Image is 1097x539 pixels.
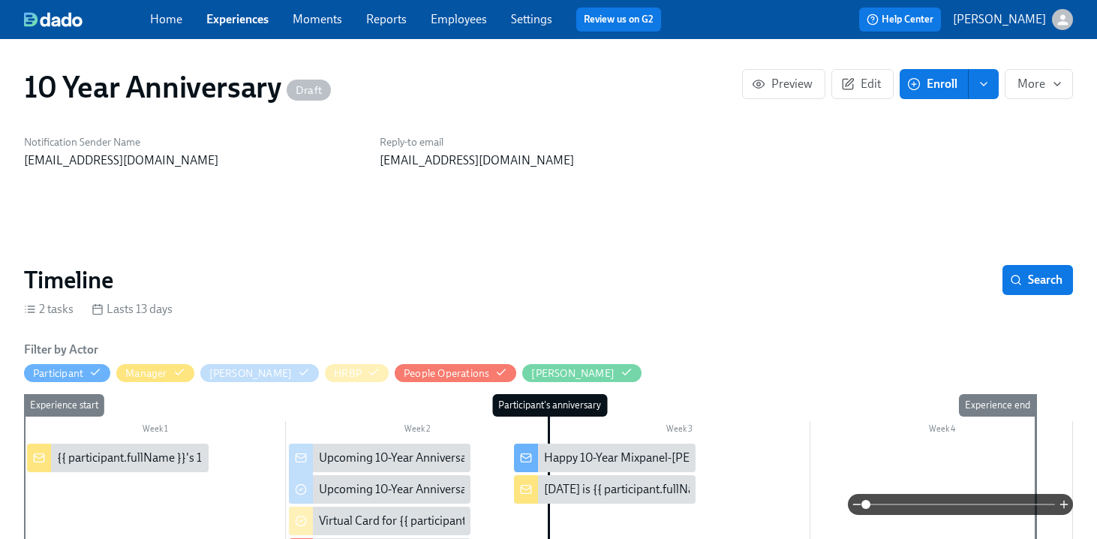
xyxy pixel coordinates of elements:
div: 2 tasks [24,301,74,318]
p: [PERSON_NAME] [953,11,1046,28]
a: Moments [293,12,342,26]
div: Week 4 [810,421,1073,441]
div: Hide Participant [33,366,83,381]
a: Settings [511,12,552,26]
div: Week 3 [548,421,811,441]
div: {{ participant.fullName }}'s 10 year anniversary is coming up! [57,450,366,466]
span: Edit [844,77,881,92]
a: Home [150,12,182,26]
div: Hide HRBP [334,366,362,381]
button: Review us on G2 [576,8,661,32]
div: Upcoming 10-Year Anniversary for {{ participant.fullName }} [319,481,625,498]
span: Draft [287,85,331,96]
button: Preview [742,69,825,99]
span: Search [1013,273,1062,288]
button: [PERSON_NAME] [200,364,320,382]
div: Virtual Card for {{ participant.fullName }}'s 10-Year Anniversary! [289,507,470,535]
a: dado [24,12,150,27]
button: More [1005,69,1073,99]
div: Hide People Operations [404,366,489,381]
div: Happy 10-Year Mixpanel-[PERSON_NAME], {{ participant.firstName }}! 🎉 [544,450,924,466]
div: Week 2 [286,421,548,441]
div: Experience start [24,394,104,417]
button: HRBP [325,364,389,382]
div: Hide Amanda [209,366,293,381]
a: Experiences [206,12,269,26]
button: [PERSON_NAME] [522,364,642,382]
button: enroll [969,69,999,99]
button: [PERSON_NAME] [953,9,1073,30]
div: Virtual Card for {{ participant.fullName }}'s 10-Year Anniversary! [319,513,644,529]
h6: Reply-to email [380,135,717,149]
span: Enroll [910,77,957,92]
span: Help Center [867,12,933,27]
div: Upcoming 10-Year Anniversary for {{ participant.fullName }} - {{ [DOMAIN_NAME] | MMM DD YYYY }} [319,450,838,466]
a: Review us on G2 [584,12,654,27]
p: [EMAIL_ADDRESS][DOMAIN_NAME] [24,152,362,169]
div: [DATE] is {{ participant.fullName }}'s 10-Year Milestone! [544,481,828,498]
button: Search [1002,265,1073,295]
div: Upcoming 10-Year Anniversary for {{ participant.fullName }} - {{ [DOMAIN_NAME] | MMM DD YYYY }} [289,444,470,472]
div: Week 1 [24,421,286,441]
div: Hide Shukri [531,366,615,381]
div: Participant's anniversary [492,394,607,417]
button: Participant [24,364,110,382]
div: Lasts 13 days [92,301,173,318]
h1: 10 Year Anniversary [24,69,331,105]
button: Manager [116,364,194,382]
button: People Operations [395,364,516,382]
h2: Timeline [24,265,113,295]
div: Experience end [959,394,1036,417]
p: [EMAIL_ADDRESS][DOMAIN_NAME] [380,152,717,169]
a: Employees [431,12,487,26]
button: Enroll [900,69,969,99]
button: Edit [831,69,894,99]
div: [DATE] is {{ participant.fullName }}'s 10-Year Milestone! [514,475,696,504]
div: {{ participant.fullName }}'s 10 year anniversary is coming up! [27,444,209,472]
div: Upcoming 10-Year Anniversary for {{ participant.fullName }} [289,475,470,504]
span: Preview [755,77,813,92]
div: Happy 10-Year Mixpanel-[PERSON_NAME], {{ participant.firstName }}! 🎉 [514,444,696,472]
h6: Filter by Actor [24,342,98,358]
span: More [1017,77,1060,92]
h6: Notification Sender Name [24,135,362,149]
button: Help Center [859,8,941,32]
img: dado [24,12,83,27]
a: Reports [366,12,407,26]
div: Hide Manager [125,366,167,381]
